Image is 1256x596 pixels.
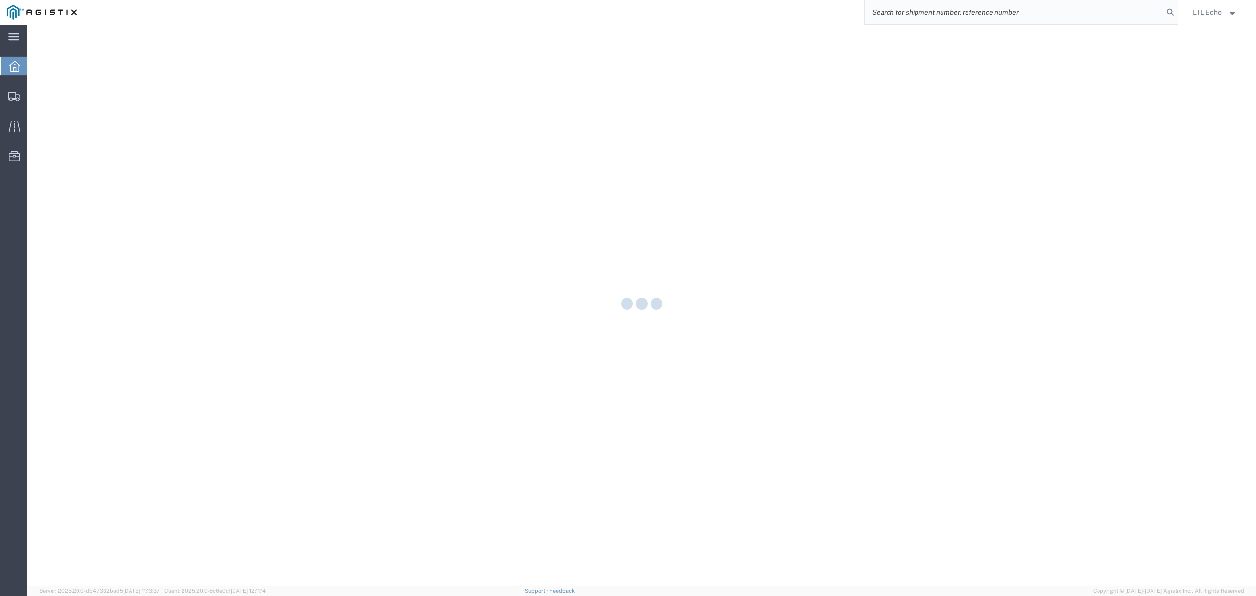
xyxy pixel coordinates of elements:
[7,5,77,20] img: logo
[549,588,575,594] a: Feedback
[865,0,1163,24] input: Search for shipment number, reference number
[39,588,160,594] span: Server: 2025.20.0-db47332bad5
[1193,7,1222,18] span: LTL Echo
[164,588,266,594] span: Client: 2025.20.0-8c6e0cf
[525,588,549,594] a: Support
[1093,587,1244,595] span: Copyright © [DATE]-[DATE] Agistix Inc., All Rights Reserved
[1192,6,1242,18] button: LTL Echo
[231,588,266,594] span: [DATE] 12:11:14
[123,588,160,594] span: [DATE] 11:13:37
